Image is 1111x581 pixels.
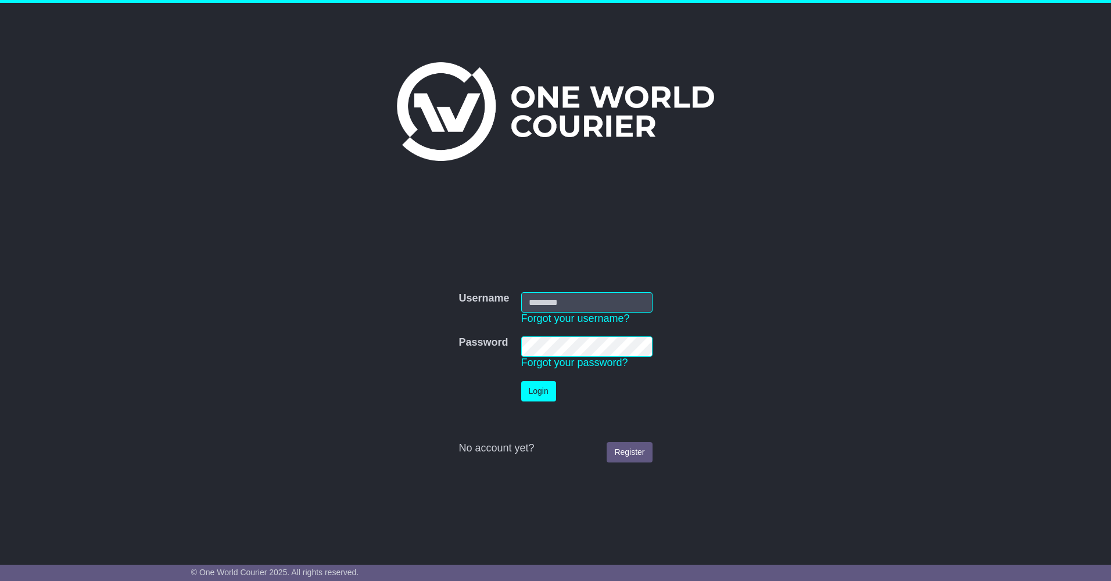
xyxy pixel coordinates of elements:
label: Password [458,336,508,349]
label: Username [458,292,509,305]
img: One World [397,62,714,161]
span: © One World Courier 2025. All rights reserved. [191,568,359,577]
a: Forgot your username? [521,313,630,324]
div: No account yet? [458,442,652,455]
a: Register [607,442,652,462]
a: Forgot your password? [521,357,628,368]
button: Login [521,381,556,401]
